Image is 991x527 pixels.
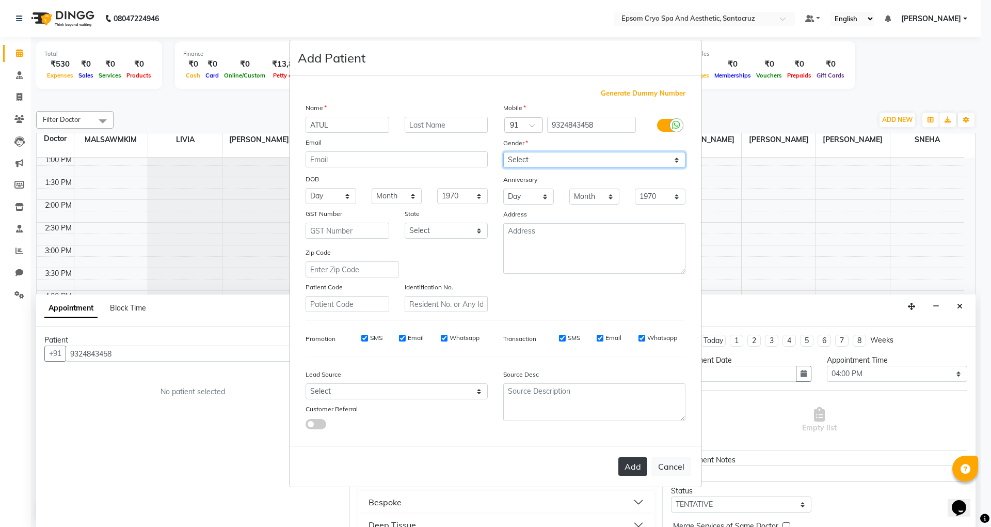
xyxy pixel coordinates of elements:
input: Mobile [547,117,636,133]
label: SMS [568,333,580,343]
label: Email [605,333,621,343]
label: Anniversary [503,175,537,184]
label: GST Number [306,209,342,219]
input: Last Name [405,117,488,133]
input: Enter Zip Code [306,261,398,277]
label: Lead Source [306,370,341,379]
label: Email [306,138,322,147]
label: State [405,209,420,219]
label: DOB [306,175,319,184]
label: Email [408,333,424,343]
label: Whatsapp [647,333,677,343]
label: Customer Referral [306,405,358,414]
label: Mobile [503,103,526,113]
label: Patient Code [306,283,343,292]
input: Resident No. or Any Id [405,296,488,312]
label: Source Desc [503,370,539,379]
label: Identification No. [405,283,453,292]
label: SMS [370,333,382,343]
label: Whatsapp [450,333,479,343]
input: First Name [306,117,389,133]
input: GST Number [306,223,389,239]
label: Name [306,103,327,113]
button: Cancel [651,457,691,476]
label: Gender [503,138,528,148]
span: Generate Dummy Number [601,88,685,99]
input: Patient Code [306,296,389,312]
label: Promotion [306,334,335,344]
h4: Add Patient [298,49,365,67]
button: Add [618,457,647,476]
label: Transaction [503,334,536,344]
label: Zip Code [306,248,331,257]
label: Address [503,210,527,219]
input: Email [306,151,488,167]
